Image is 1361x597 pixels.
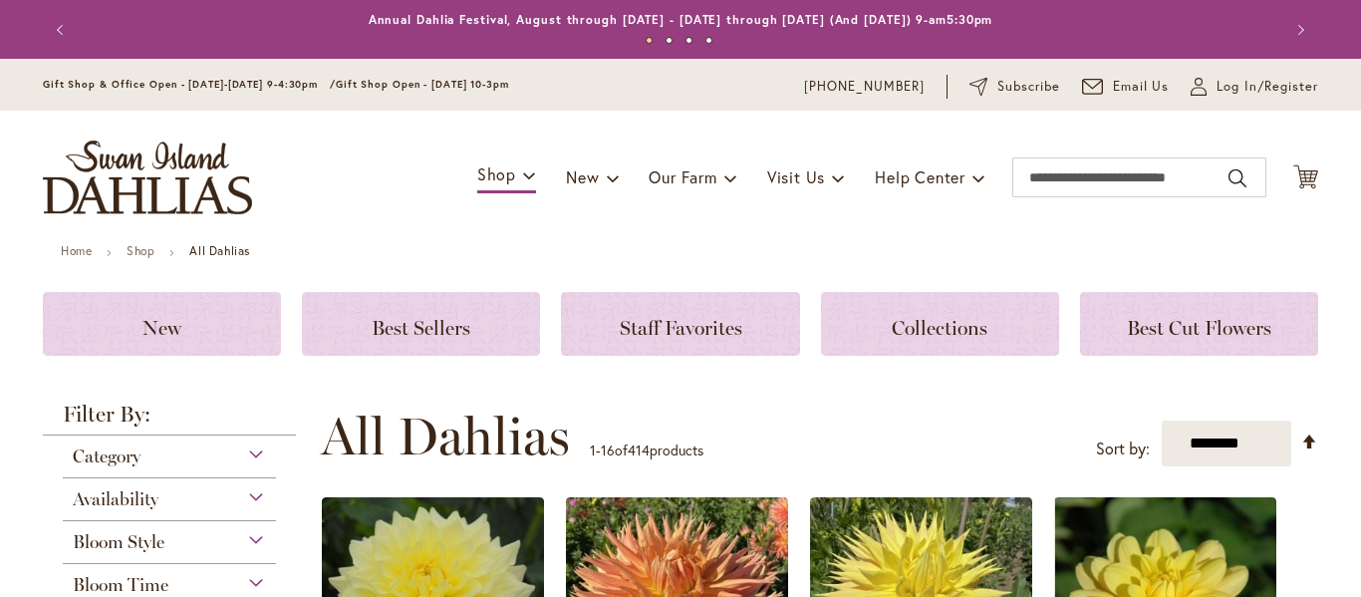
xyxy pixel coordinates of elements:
[1080,292,1318,356] a: Best Cut Flowers
[804,77,925,97] a: [PHONE_NUMBER]
[61,243,92,258] a: Home
[1082,77,1170,97] a: Email Us
[43,78,336,91] span: Gift Shop & Office Open - [DATE]-[DATE] 9-4:30pm /
[73,446,140,467] span: Category
[969,77,1060,97] a: Subscribe
[302,292,540,356] a: Best Sellers
[767,166,825,187] span: Visit Us
[1278,10,1318,50] button: Next
[43,292,281,356] a: New
[372,316,470,340] span: Best Sellers
[566,166,599,187] span: New
[336,78,509,91] span: Gift Shop Open - [DATE] 10-3pm
[73,531,164,553] span: Bloom Style
[1113,77,1170,97] span: Email Us
[73,574,168,596] span: Bloom Time
[875,166,965,187] span: Help Center
[892,316,987,340] span: Collections
[590,435,703,466] p: - of products
[1127,316,1271,340] span: Best Cut Flowers
[997,77,1060,97] span: Subscribe
[477,163,516,184] span: Shop
[142,316,181,340] span: New
[646,37,653,44] button: 1 of 4
[561,292,799,356] a: Staff Favorites
[601,441,615,459] span: 16
[43,404,296,436] strong: Filter By:
[628,441,650,459] span: 414
[43,10,83,50] button: Previous
[821,292,1059,356] a: Collections
[369,12,993,27] a: Annual Dahlia Festival, August through [DATE] - [DATE] through [DATE] (And [DATE]) 9-am5:30pm
[649,166,716,187] span: Our Farm
[590,441,596,459] span: 1
[1217,77,1318,97] span: Log In/Register
[73,488,158,510] span: Availability
[620,316,742,340] span: Staff Favorites
[127,243,154,258] a: Shop
[705,37,712,44] button: 4 of 4
[1191,77,1318,97] a: Log In/Register
[43,141,252,214] a: store logo
[1096,431,1150,467] label: Sort by:
[189,243,250,258] strong: All Dahlias
[685,37,692,44] button: 3 of 4
[321,407,570,466] span: All Dahlias
[666,37,673,44] button: 2 of 4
